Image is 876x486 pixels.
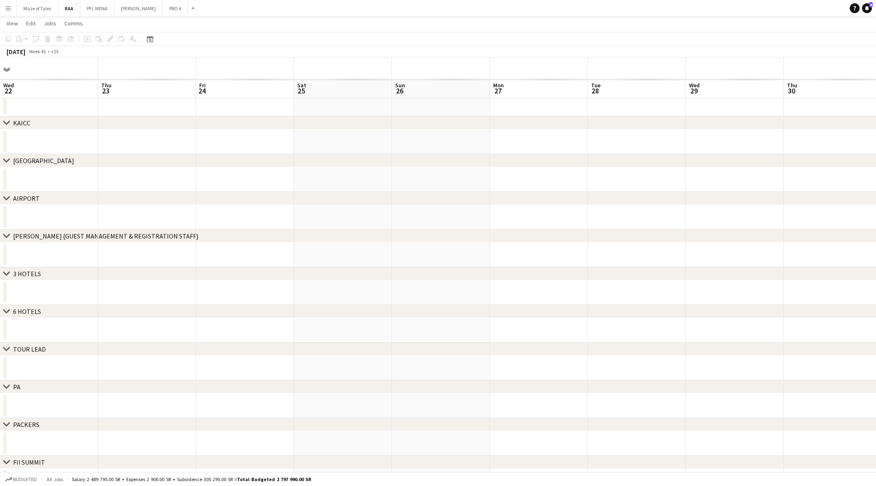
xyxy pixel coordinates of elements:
a: Comms [61,18,86,29]
span: Week 43 [27,48,48,55]
button: PRO 4 [163,0,188,16]
button: [PERSON_NAME] [114,0,163,16]
span: 26 [394,86,405,95]
span: Edit [26,20,36,27]
span: 8 [869,2,873,7]
a: Edit [23,18,39,29]
a: View [3,18,21,29]
span: Mon [493,82,504,89]
button: RAA [58,0,80,16]
span: Fri [199,82,206,89]
div: [DATE] [7,48,25,56]
div: KAICC [13,119,30,127]
span: Thu [787,82,797,89]
span: All jobs [45,476,65,482]
div: Salary 2 489 795.00 SR + Expenses 2 900.00 SR + Subsistence 305 295.00 SR = [72,476,311,482]
span: Thu [101,82,111,89]
span: Sun [395,82,405,89]
div: TOUR LEAD [13,345,46,353]
a: 8 [862,3,872,13]
div: [GEOGRAPHIC_DATA] [13,157,74,165]
span: 25 [296,86,306,95]
span: 27 [492,86,504,95]
span: Comms [64,20,83,27]
button: PFL MENA [80,0,114,16]
div: +03 [51,48,59,55]
button: Maze of Tales [17,0,58,16]
div: 6 HOTELS [13,307,41,316]
div: [PERSON_NAME] {GUEST MANAGEMENT & REGISTRATION STAFF} [13,232,198,240]
span: View [7,20,18,27]
span: 30 [786,86,797,95]
span: Total Budgeted 2 797 990.00 SR [237,476,311,482]
span: Jobs [44,20,56,27]
div: PACKERS [13,420,39,429]
div: PA [13,383,20,391]
span: 28 [590,86,601,95]
button: Budgeted [4,475,38,484]
span: 24 [198,86,206,95]
span: Tue [591,82,601,89]
div: FII SUMMIT [13,458,45,466]
span: Wed [3,82,14,89]
span: Budgeted [13,477,37,482]
span: 22 [2,86,14,95]
span: 29 [688,86,700,95]
a: Jobs [41,18,59,29]
div: 3 HOTELS [13,270,41,278]
span: Sat [297,82,306,89]
div: AIRPORT [13,194,40,202]
span: Wed [689,82,700,89]
span: 23 [100,86,111,95]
